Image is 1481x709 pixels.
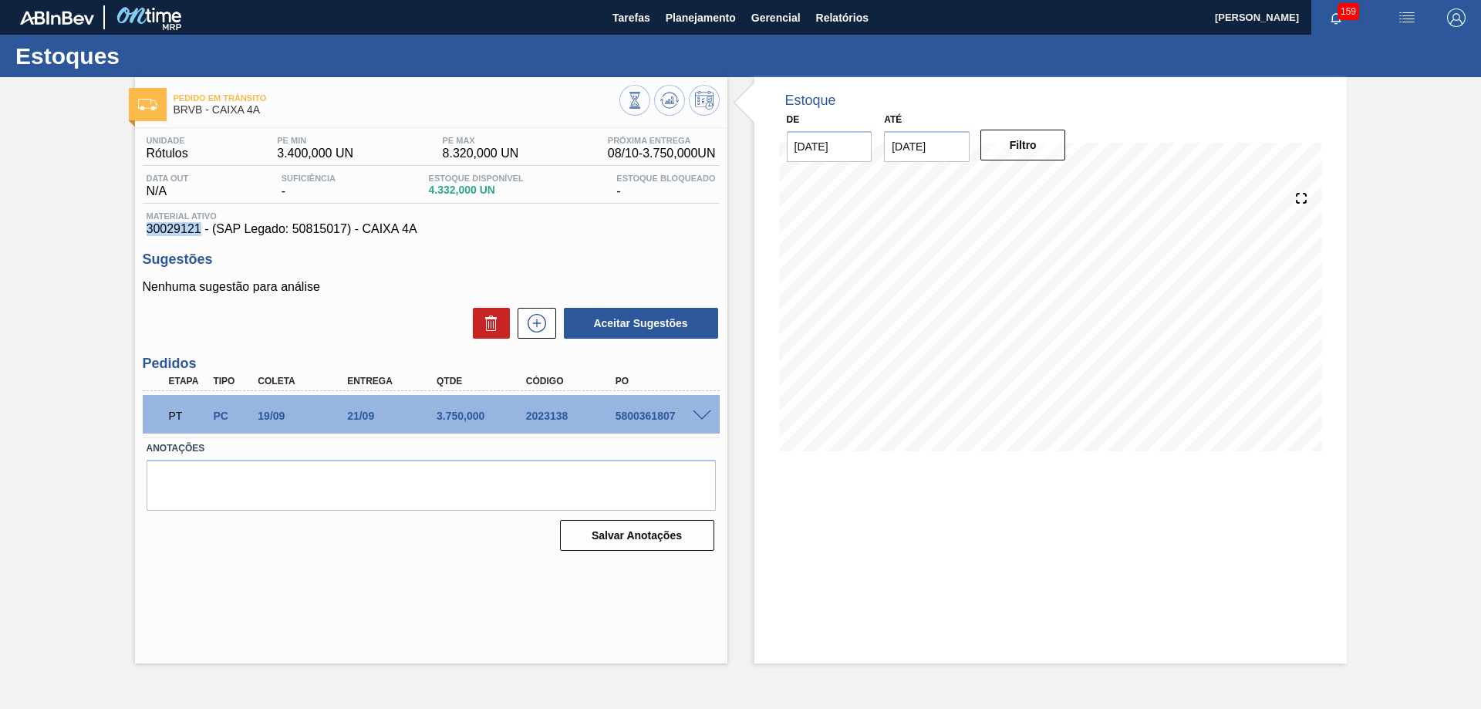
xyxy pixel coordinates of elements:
[254,410,354,422] div: 19/09/2025
[619,85,650,116] button: Visão Geral dos Estoques
[884,131,970,162] input: dd/mm/yyyy
[1338,3,1359,20] span: 159
[174,104,619,116] span: BRVB - CAIXA 4A
[143,280,720,294] p: Nenhuma sugestão para análise
[556,306,720,340] div: Aceitar Sugestões
[277,147,353,160] span: 3.400,000 UN
[612,376,712,387] div: PO
[510,308,556,339] div: Nova sugestão
[147,437,716,460] label: Anotações
[165,399,211,433] div: Pedido em Trânsito
[616,174,715,183] span: Estoque Bloqueado
[560,520,714,551] button: Salvar Anotações
[429,184,524,196] span: 4.332,000 UN
[165,376,211,387] div: Etapa
[174,93,619,103] span: Pedido em Trânsito
[143,174,193,198] div: N/A
[465,308,510,339] div: Excluir Sugestões
[433,410,533,422] div: 3.750,000
[443,136,519,145] span: PE MAX
[429,174,524,183] span: Estoque Disponível
[785,93,836,109] div: Estoque
[143,356,720,372] h3: Pedidos
[147,211,716,221] span: Material ativo
[1311,7,1361,29] button: Notificações
[608,136,716,145] span: Próxima Entrega
[689,85,720,116] button: Programar Estoque
[209,376,255,387] div: Tipo
[147,147,188,160] span: Rótulos
[169,410,207,422] p: PT
[443,147,519,160] span: 8.320,000 UN
[612,410,712,422] div: 5800361807
[787,114,800,125] label: De
[147,136,188,145] span: Unidade
[1447,8,1466,27] img: Logout
[143,252,720,268] h3: Sugestões
[564,308,718,339] button: Aceitar Sugestões
[1398,8,1416,27] img: userActions
[433,376,533,387] div: Qtde
[522,410,622,422] div: 2023138
[282,174,336,183] span: Suficiência
[254,376,354,387] div: Coleta
[147,222,716,236] span: 30029121 - (SAP Legado: 50815017) - CAIXA 4A
[277,136,353,145] span: PE MIN
[343,410,444,422] div: 21/09/2025
[654,85,685,116] button: Atualizar Gráfico
[787,131,872,162] input: dd/mm/yyyy
[147,174,189,183] span: Data out
[209,410,255,422] div: Pedido de Compra
[816,8,869,27] span: Relatórios
[884,114,902,125] label: Até
[343,376,444,387] div: Entrega
[666,8,736,27] span: Planejamento
[138,99,157,110] img: Ícone
[751,8,801,27] span: Gerencial
[612,8,650,27] span: Tarefas
[278,174,339,198] div: -
[15,47,289,65] h1: Estoques
[612,174,719,198] div: -
[980,130,1066,160] button: Filtro
[20,11,94,25] img: TNhmsLtSVTkK8tSr43FrP2fwEKptu5GPRR3wAAAABJRU5ErkJggg==
[522,376,622,387] div: Código
[608,147,716,160] span: 08/10 - 3.750,000 UN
